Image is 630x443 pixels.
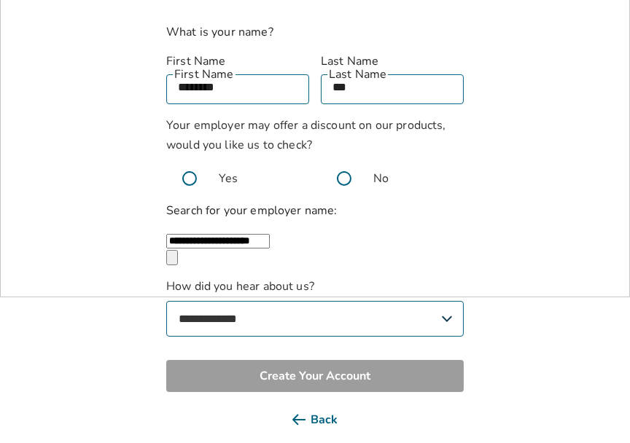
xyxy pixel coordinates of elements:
[166,52,309,70] label: First Name
[321,52,464,70] label: Last Name
[166,278,464,337] label: How did you hear about us?
[166,404,464,436] button: Back
[166,24,273,40] label: What is your name?
[166,301,464,337] select: How did you hear about us?
[219,170,238,187] span: Yes
[166,117,446,153] span: Your employer may offer a discount on our products, would you like us to check?
[373,170,389,187] span: No
[557,373,630,443] iframe: Chat Widget
[166,360,464,392] button: Create Your Account
[166,203,338,219] label: Search for your employer name:
[166,250,178,265] button: Clear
